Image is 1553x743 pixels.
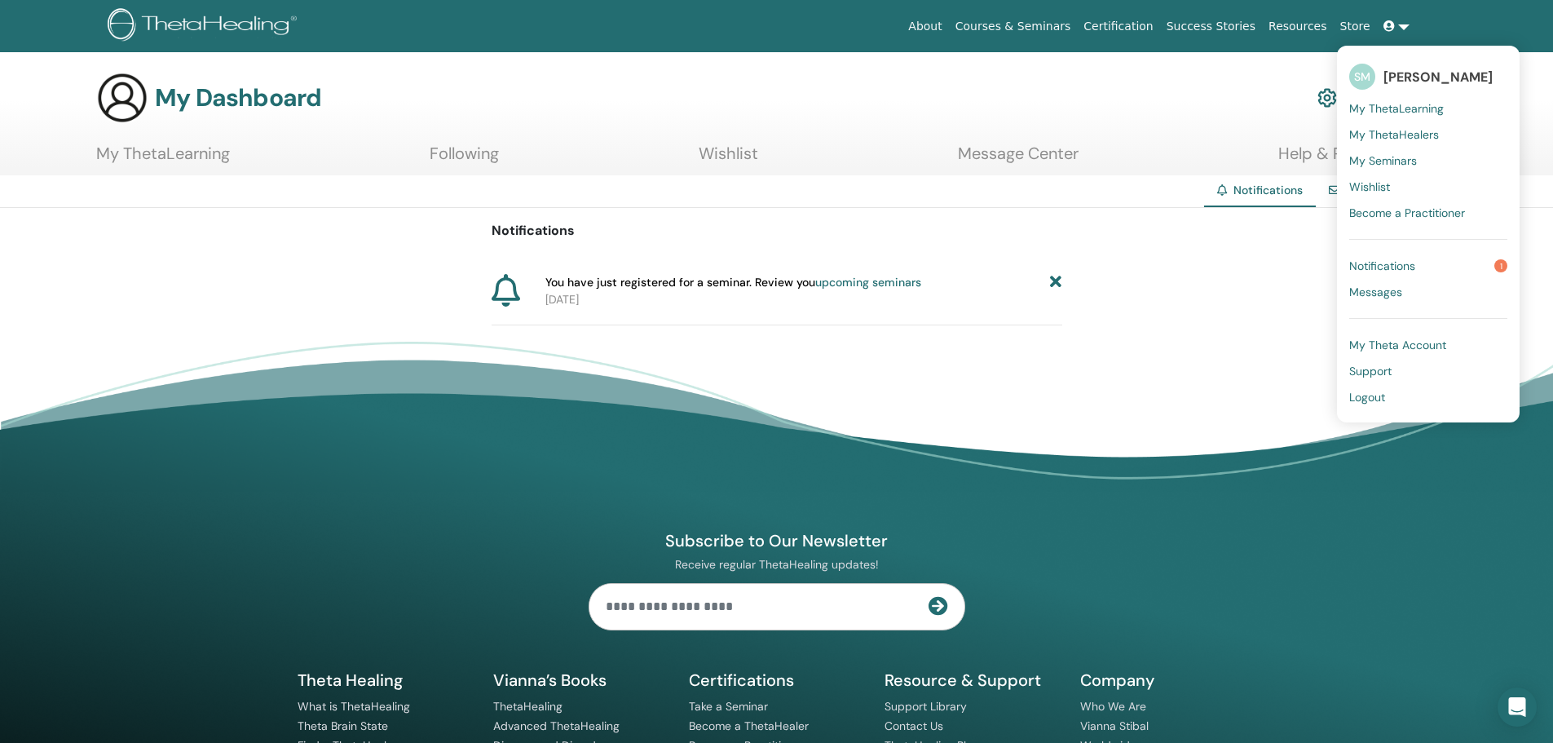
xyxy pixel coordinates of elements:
a: Who We Are [1080,699,1146,714]
h3: My Dashboard [155,83,321,113]
img: logo.png [108,8,302,45]
h5: Vianna’s Books [493,670,669,691]
span: My ThetaLearning [1349,101,1444,116]
a: My ThetaLearning [1349,95,1507,122]
p: [DATE] [545,291,1062,308]
a: My Seminars [1349,148,1507,174]
span: [PERSON_NAME] [1383,69,1493,86]
span: Logout [1349,390,1385,405]
a: My Theta Account [1349,332,1507,358]
span: You have just registered for a seminar. Review you [545,274,921,291]
a: SM[PERSON_NAME] [1349,58,1507,95]
a: Messages [1349,279,1507,305]
a: Wishlist [1349,174,1507,200]
h5: Theta Healing [298,670,474,691]
span: Notifications [1233,183,1303,197]
a: Advanced ThetaHealing [493,719,620,733]
span: Notifications [1349,259,1415,273]
a: Certification [1077,11,1159,42]
a: Resources [1262,11,1334,42]
span: Wishlist [1349,179,1390,194]
span: Become a Practitioner [1349,206,1465,220]
a: About [902,11,948,42]
span: 1 [1494,259,1507,272]
span: Messages [1349,285,1402,299]
p: Receive regular ThetaHealing updates! [589,557,965,572]
a: Support Library [885,699,967,714]
a: upcoming seminars [815,275,921,290]
a: Wishlist [699,144,758,175]
a: Become a ThetaHealer [689,719,809,733]
a: Vianna Stibal [1080,719,1149,733]
h5: Certifications [689,670,865,691]
span: My Seminars [1349,153,1417,168]
a: ThetaHealing [493,699,563,714]
a: Become a Practitioner [1349,200,1507,226]
a: Message Center [958,144,1079,175]
a: Courses & Seminars [949,11,1078,42]
a: Following [430,144,499,175]
img: generic-user-icon.jpg [96,72,148,124]
a: What is ThetaHealing [298,699,410,714]
a: Notifications1 [1349,253,1507,279]
a: Store [1334,11,1377,42]
div: Open Intercom Messenger [1498,688,1537,727]
a: Success Stories [1160,11,1262,42]
h4: Subscribe to Our Newsletter [589,530,965,551]
a: My ThetaHealers [1349,122,1507,148]
a: Theta Brain State [298,719,388,733]
span: SM [1349,64,1375,90]
h5: Company [1080,670,1256,691]
a: My ThetaLearning [96,144,230,175]
a: Logout [1349,384,1507,410]
h5: Resource & Support [885,670,1061,691]
a: My Account [1317,80,1408,116]
p: Notifications [492,221,1062,241]
span: My ThetaHealers [1349,127,1439,142]
span: My Theta Account [1349,338,1446,352]
span: Support [1349,364,1392,378]
a: Support [1349,358,1507,384]
img: cog.svg [1317,84,1337,112]
a: Help & Resources [1278,144,1410,175]
a: Take a Seminar [689,699,768,714]
a: Contact Us [885,719,943,733]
